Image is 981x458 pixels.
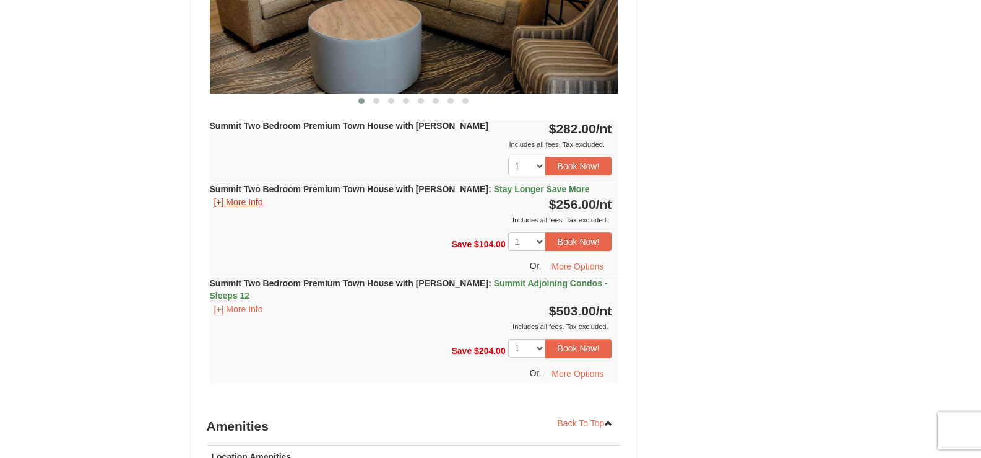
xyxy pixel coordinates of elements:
[545,232,612,251] button: Book Now!
[550,414,621,433] a: Back To Top
[596,197,612,211] span: /nt
[474,239,506,249] span: $104.00
[207,414,621,439] h3: Amenities
[210,121,489,131] strong: Summit Two Bedroom Premium Town House with [PERSON_NAME]
[488,184,491,194] span: :
[545,339,612,358] button: Book Now!
[451,346,472,356] span: Save
[549,197,596,211] span: $256.00
[530,368,542,377] span: Or,
[210,195,267,209] button: [+] More Info
[210,138,612,151] div: Includes all fees. Tax excluded.
[474,346,506,356] span: $204.00
[488,278,491,288] span: :
[545,157,612,175] button: Book Now!
[210,184,590,194] strong: Summit Two Bedroom Premium Town House with [PERSON_NAME]
[210,302,267,316] button: [+] More Info
[543,364,612,383] button: More Options
[549,121,612,136] strong: $282.00
[210,214,612,226] div: Includes all fees. Tax excluded.
[494,184,590,194] span: Stay Longer Save More
[451,239,472,249] span: Save
[530,261,542,271] span: Or,
[596,304,612,318] span: /nt
[543,257,612,276] button: More Options
[549,304,596,318] span: $503.00
[210,278,608,301] strong: Summit Two Bedroom Premium Town House with [PERSON_NAME]
[210,320,612,333] div: Includes all fees. Tax excluded.
[596,121,612,136] span: /nt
